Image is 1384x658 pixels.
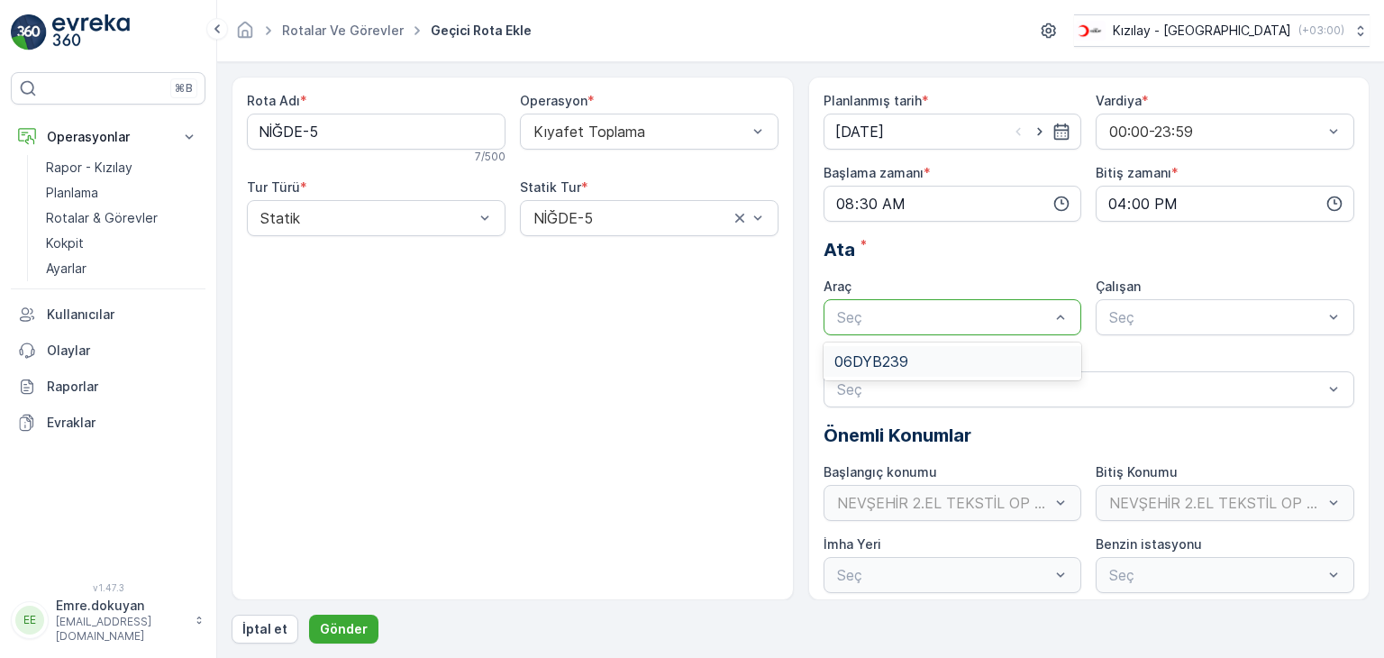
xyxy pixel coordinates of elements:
[282,23,404,38] a: Rotalar ve Görevler
[247,179,300,195] label: Tur Türü
[52,14,130,50] img: logo_light-DOdMpM7g.png
[11,405,205,441] a: Evraklar
[824,279,851,294] label: Araç
[11,14,47,50] img: logo
[520,93,587,108] label: Operasyon
[427,22,535,40] span: Geçici Rota Ekle
[309,615,378,644] button: Gönder
[1096,93,1142,108] label: Vardiya
[56,615,186,644] p: [EMAIL_ADDRESS][DOMAIN_NAME]
[824,165,924,180] label: Başlama zamanı
[1096,536,1202,552] label: Benzin istasyonu
[520,179,581,195] label: Statik Tur
[46,209,158,227] p: Rotalar & Görevler
[242,620,287,638] p: İptal et
[824,536,881,552] label: İmha Yeri
[46,184,98,202] p: Planlama
[47,128,169,146] p: Operasyonlar
[39,206,205,231] a: Rotalar & Görevler
[1096,279,1141,294] label: Çalışan
[1096,165,1171,180] label: Bitiş zamanı
[1113,22,1291,40] p: Kızılay - [GEOGRAPHIC_DATA]
[247,93,300,108] label: Rota Adı
[320,620,368,638] p: Gönder
[824,114,1082,150] input: dd/mm/yyyy
[235,27,255,42] a: Ana Sayfa
[11,119,205,155] button: Operasyonlar
[175,81,193,96] p: ⌘B
[39,155,205,180] a: Rapor - Kızılay
[46,260,86,278] p: Ayarlar
[11,333,205,369] a: Olaylar
[11,369,205,405] a: Raporlar
[11,297,205,333] a: Kullanıcılar
[837,306,1051,328] p: Seç
[824,422,1355,449] p: Önemli Konumlar
[1109,306,1323,328] p: Seç
[39,180,205,206] a: Planlama
[39,231,205,256] a: Kokpit
[1074,21,1106,41] img: k%C4%B1z%C4%B1lay_D5CCths_t1JZB0k.png
[47,414,198,432] p: Evraklar
[47,378,198,396] p: Raporlar
[11,597,205,644] button: EEEmre.dokuyan[EMAIL_ADDRESS][DOMAIN_NAME]
[46,159,132,177] p: Rapor - Kızılay
[475,150,505,164] p: 7 / 500
[1074,14,1370,47] button: Kızılay - [GEOGRAPHIC_DATA](+03:00)
[232,615,298,644] button: İptal et
[46,234,84,252] p: Kokpit
[15,606,44,635] div: EE
[39,256,205,281] a: Ayarlar
[824,236,855,263] span: Ata
[1096,464,1178,480] label: Bitiş Konumu
[11,582,205,593] span: v 1.47.3
[56,597,186,615] p: Emre.dokuyan
[1298,23,1344,38] p: ( +03:00 )
[834,353,908,370] span: 06DYB239
[47,306,198,324] p: Kullanıcılar
[47,342,198,360] p: Olaylar
[824,93,922,108] label: Planlanmış tarih
[824,464,937,480] label: Başlangıç konumu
